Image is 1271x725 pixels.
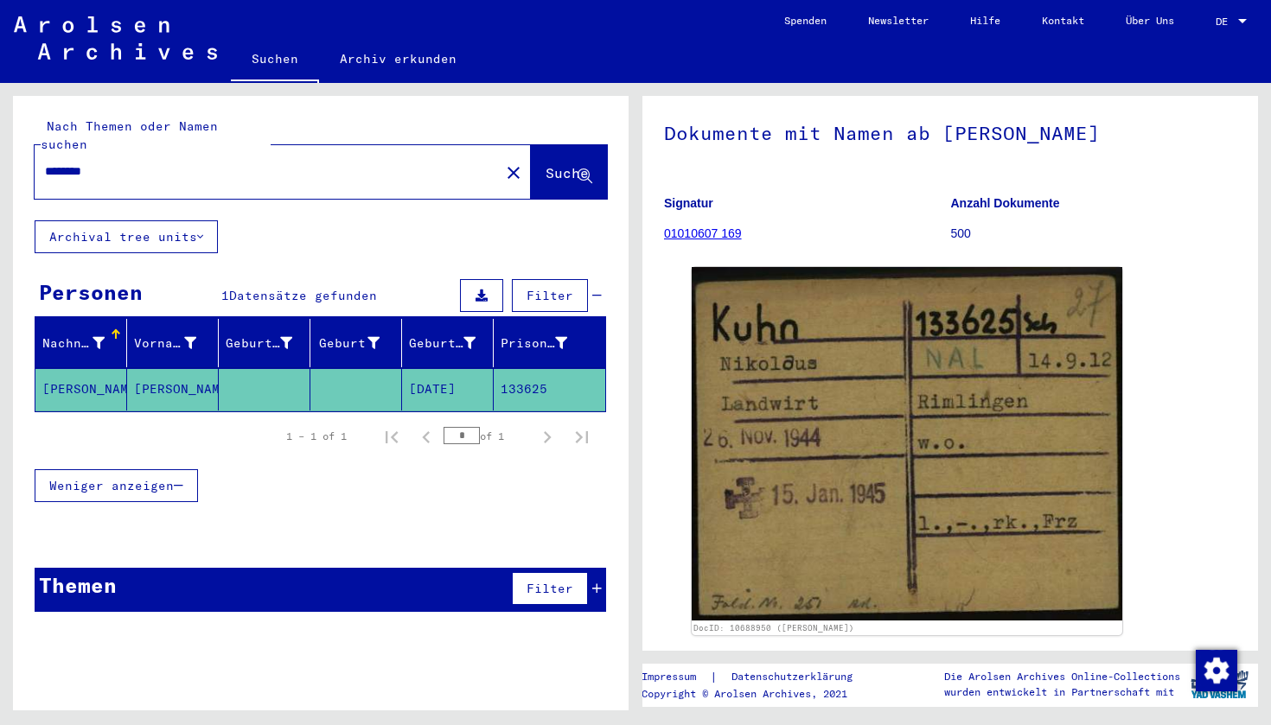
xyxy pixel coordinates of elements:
[221,288,229,303] span: 1
[219,319,310,367] mat-header-cell: Geburtsname
[565,419,599,454] button: Last page
[319,38,477,79] a: Archiv erkunden
[402,368,494,410] mat-cell: [DATE]
[317,329,401,357] div: Geburt‏
[1196,650,1237,691] img: Zustimmung ändern
[409,329,497,357] div: Geburtsdatum
[951,196,1060,210] b: Anzahl Dokumente
[642,668,873,686] div: |
[39,569,117,601] div: Themen
[527,288,573,303] span: Filter
[642,668,710,686] a: Impressum
[527,581,573,596] span: Filter
[512,279,588,312] button: Filter
[531,145,607,199] button: Suche
[374,419,409,454] button: First page
[501,329,589,357] div: Prisoner #
[286,429,347,444] div: 1 – 1 of 1
[530,419,565,454] button: Next page
[226,334,292,353] div: Geburtsname
[692,267,1122,620] img: 001.jpg
[664,196,713,210] b: Signatur
[944,669,1180,684] p: Die Arolsen Archives Online-Collections
[693,623,854,633] a: DocID: 10688950 ([PERSON_NAME])
[35,469,198,502] button: Weniger anzeigen
[951,225,1237,243] p: 500
[42,329,126,357] div: Nachname
[229,288,377,303] span: Datensätze gefunden
[317,334,380,353] div: Geburt‏
[231,38,319,83] a: Suchen
[664,93,1236,169] h1: Dokumente mit Namen ab [PERSON_NAME]
[409,419,444,454] button: Previous page
[1216,16,1235,28] span: DE
[642,686,873,702] p: Copyright © Arolsen Archives, 2021
[546,164,589,181] span: Suche
[501,334,567,353] div: Prisoner #
[664,226,742,240] a: 01010607 169
[42,334,105,353] div: Nachname
[512,572,588,605] button: Filter
[1187,663,1252,706] img: yv_logo.png
[226,329,314,357] div: Geburtsname
[35,220,218,253] button: Archival tree units
[494,319,605,367] mat-header-cell: Prisoner #
[127,368,219,410] mat-cell: [PERSON_NAME]
[718,668,873,686] a: Datenschutzerklärung
[14,16,217,60] img: Arolsen_neg.svg
[503,162,524,183] mat-icon: close
[127,319,219,367] mat-header-cell: Vorname
[409,334,476,353] div: Geburtsdatum
[134,334,196,353] div: Vorname
[402,319,494,367] mat-header-cell: Geburtsdatum
[310,319,402,367] mat-header-cell: Geburt‏
[41,118,218,152] mat-label: Nach Themen oder Namen suchen
[944,684,1180,700] p: wurden entwickelt in Partnerschaft mit
[35,368,127,410] mat-cell: [PERSON_NAME]
[496,155,531,189] button: Clear
[49,478,174,493] span: Weniger anzeigen
[39,277,143,308] div: Personen
[444,428,530,444] div: of 1
[494,368,605,410] mat-cell: 133625
[35,319,127,367] mat-header-cell: Nachname
[134,329,218,357] div: Vorname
